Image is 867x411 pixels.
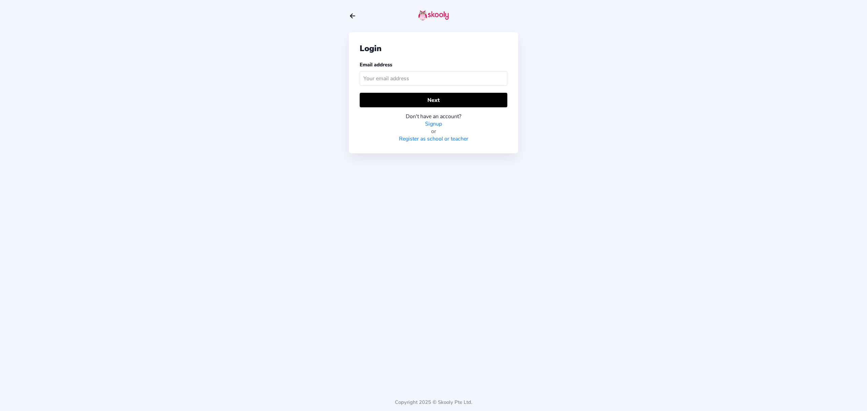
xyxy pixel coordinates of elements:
div: Login [360,43,507,54]
a: Signup [425,120,442,128]
input: Your email address [360,71,507,86]
label: Email address [360,61,392,68]
div: or [360,128,507,135]
button: Next [360,93,507,107]
a: Register as school or teacher [399,135,468,143]
div: Don't have an account? [360,113,507,120]
img: skooly-logo.png [418,10,449,21]
button: arrow back outline [349,12,356,20]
